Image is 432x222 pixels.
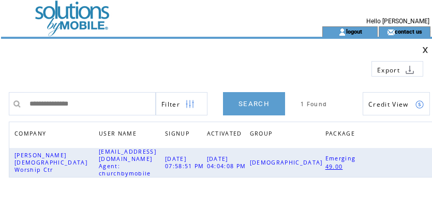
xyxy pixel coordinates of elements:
a: USER NAME [99,130,139,136]
a: logout [346,28,362,35]
img: filters.png [185,93,195,116]
a: 49.00 [325,162,348,171]
a: Credit View [363,92,430,115]
span: [EMAIL_ADDRESS][DOMAIN_NAME] Agent: churchbymobile [99,148,156,177]
span: 49.00 [325,163,346,170]
span: Show filters [161,100,180,109]
span: [DATE] 07:58:51 PM [165,155,207,170]
a: ACTIVATED [207,127,247,142]
a: GROUP [250,127,278,142]
a: PACKAGE [325,127,360,142]
span: ACTIVATED [207,127,245,142]
a: COMPANY [14,130,49,136]
span: Hello [PERSON_NAME] [366,18,429,25]
span: [DEMOGRAPHIC_DATA] [250,159,325,166]
span: GROUP [250,127,275,142]
span: PACKAGE [325,127,357,142]
img: credits.png [415,100,424,109]
img: contact_us_icon.gif [387,28,395,36]
span: COMPANY [14,127,49,142]
img: account_icon.gif [338,28,346,36]
img: download.png [405,65,414,75]
span: SIGNUP [165,127,192,142]
span: USER NAME [99,127,139,142]
span: [DATE] 04:04:08 PM [207,155,249,170]
a: Export [371,61,423,77]
span: Export to csv file [377,66,400,75]
span: 1 Found [301,100,327,108]
a: SEARCH [223,92,285,115]
span: [PERSON_NAME][DEMOGRAPHIC_DATA] Worship Ctr [14,152,87,173]
span: Emerging [325,155,359,162]
a: SIGNUP [165,130,192,136]
a: Filter [156,92,207,115]
span: Show Credits View [368,100,409,109]
a: contact us [395,28,422,35]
